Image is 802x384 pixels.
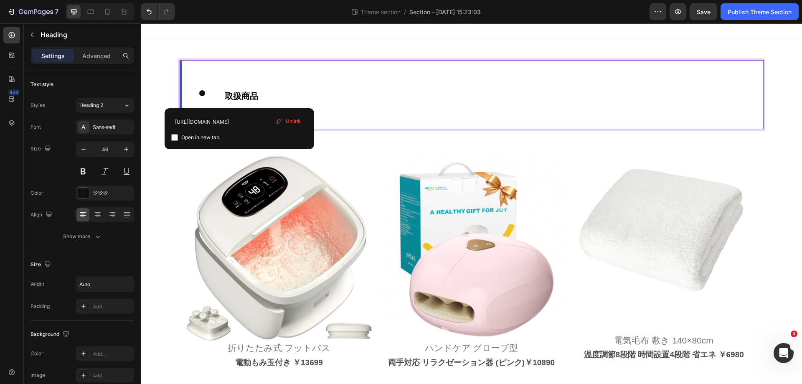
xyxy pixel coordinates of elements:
button: Show more [30,229,134,244]
div: Styles [30,102,45,109]
span: Save [697,8,711,15]
strong: 両手対応 リラクゼーション器 (ピンク)￥10890 [247,335,414,343]
div: Align [30,209,54,221]
button: Heading 2 [76,98,134,113]
span: Theme section [359,8,402,16]
div: 450 [8,89,20,96]
span: Unlink [286,117,301,125]
div: Padding [30,303,50,310]
p: Settings [41,51,65,60]
div: Add... [93,303,132,310]
span: 電気毛布 敷き 140×80cm [473,312,572,322]
span: Heading 2 [79,102,103,109]
div: Image [30,371,45,379]
div: Font [30,123,41,131]
span: Open in new tab [181,132,219,142]
input: Auto [76,277,134,292]
div: Color [30,189,43,197]
div: Size [30,259,53,270]
p: Heading [41,30,131,40]
div: Width [30,280,44,288]
button: Save [690,3,717,20]
img: gempages_584477540739973898-1e2217df-c0dd-46ee-99a0-6a322e934e89.jpg [238,132,424,318]
div: Color [30,350,43,357]
div: Add... [93,372,132,379]
div: 121212 [93,190,132,197]
div: Show more [63,232,102,241]
strong: 温度調節8段階 時間設置4段階 省エネ ￥6980 [443,327,603,336]
p: Advanced [82,51,111,60]
div: Background [30,329,71,340]
p: 7 [55,7,58,17]
div: Add... [93,350,132,358]
div: Undo/Redo [141,3,175,20]
span: / [404,8,406,16]
span: ハンドケア グローブ型 [284,320,378,329]
div: Size [30,143,53,155]
iframe: Design area [141,23,802,384]
span: Section - [DATE] 15:23:03 [409,8,481,16]
button: Publish Theme Section [721,3,799,20]
iframe: Intercom live chat [774,343,794,363]
div: Publish Theme Section [728,8,792,16]
div: Sans-serif [93,124,132,131]
span: 1 [791,331,797,337]
div: Text style [30,81,53,88]
img: gempages_584477540739973898-0257237d-6b86-4b1e-9584-7c65ee463aa2.png [430,132,616,277]
button: 7 [3,3,62,20]
input: Paste link here [171,115,307,128]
